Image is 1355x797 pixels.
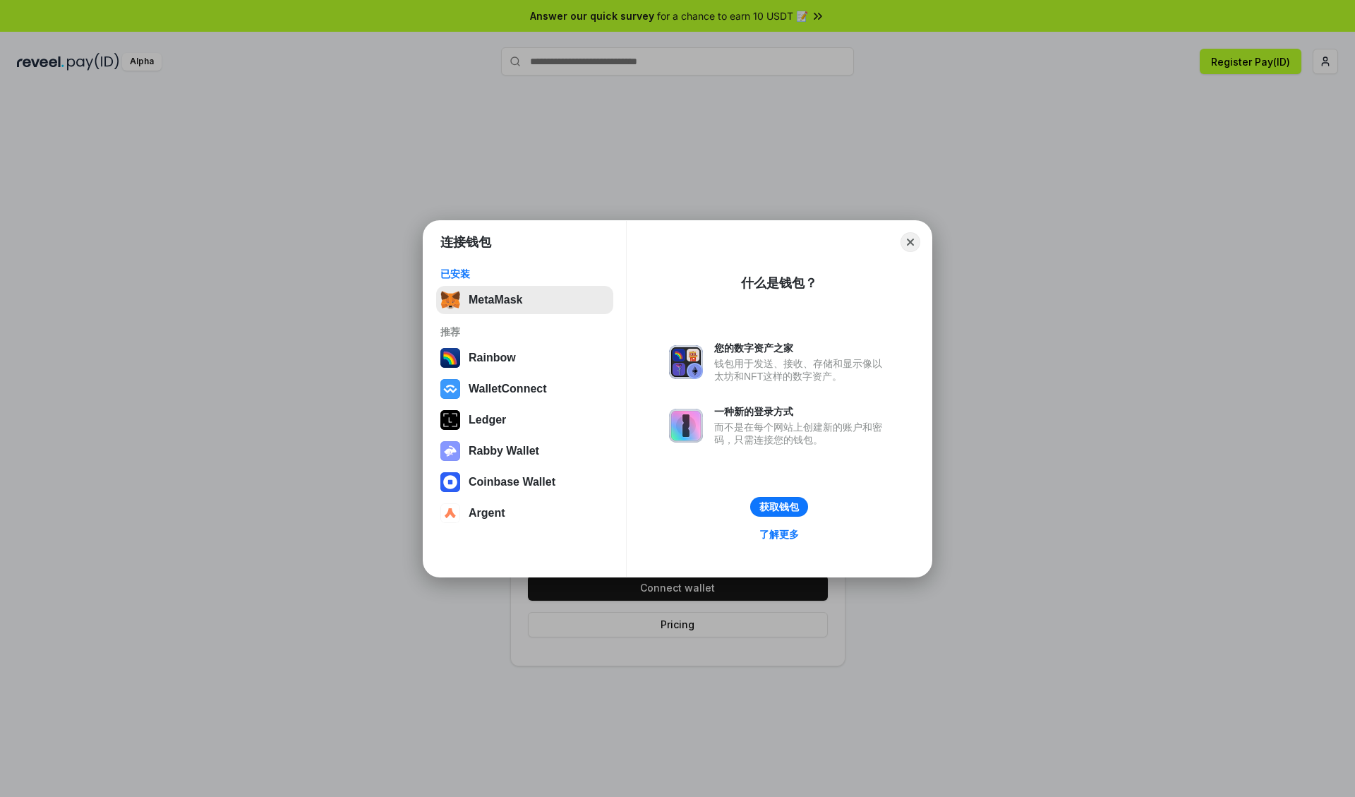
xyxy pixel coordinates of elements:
[469,352,516,364] div: Rainbow
[440,348,460,368] img: svg+xml,%3Csvg%20width%3D%22120%22%20height%3D%22120%22%20viewBox%3D%220%200%20120%20120%22%20fil...
[669,409,703,443] img: svg+xml,%3Csvg%20xmlns%3D%22http%3A%2F%2Fwww.w3.org%2F2000%2Fsvg%22%20fill%3D%22none%22%20viewBox...
[469,414,506,426] div: Ledger
[440,234,491,251] h1: 连接钱包
[714,342,889,354] div: 您的数字资产之家
[469,507,505,520] div: Argent
[436,344,613,372] button: Rainbow
[440,325,609,338] div: 推荐
[469,294,522,306] div: MetaMask
[714,421,889,446] div: 而不是在每个网站上创建新的账户和密码，只需连接您的钱包。
[440,441,460,461] img: svg+xml,%3Csvg%20xmlns%3D%22http%3A%2F%2Fwww.w3.org%2F2000%2Fsvg%22%20fill%3D%22none%22%20viewBox...
[436,499,613,527] button: Argent
[440,379,460,399] img: svg+xml,%3Csvg%20width%3D%2228%22%20height%3D%2228%22%20viewBox%3D%220%200%2028%2028%22%20fill%3D...
[469,383,547,395] div: WalletConnect
[440,290,460,310] img: svg+xml,%3Csvg%20fill%3D%22none%22%20height%3D%2233%22%20viewBox%3D%220%200%2035%2033%22%20width%...
[750,497,808,517] button: 获取钱包
[436,375,613,403] button: WalletConnect
[436,406,613,434] button: Ledger
[469,445,539,457] div: Rabby Wallet
[759,528,799,541] div: 了解更多
[741,275,817,292] div: 什么是钱包？
[759,501,799,513] div: 获取钱包
[440,268,609,280] div: 已安装
[436,437,613,465] button: Rabby Wallet
[751,525,807,544] a: 了解更多
[440,472,460,492] img: svg+xml,%3Csvg%20width%3D%2228%22%20height%3D%2228%22%20viewBox%3D%220%200%2028%2028%22%20fill%3D...
[901,232,920,252] button: Close
[669,345,703,379] img: svg+xml,%3Csvg%20xmlns%3D%22http%3A%2F%2Fwww.w3.org%2F2000%2Fsvg%22%20fill%3D%22none%22%20viewBox...
[714,357,889,383] div: 钱包用于发送、接收、存储和显示像以太坊和NFT这样的数字资产。
[714,405,889,418] div: 一种新的登录方式
[440,503,460,523] img: svg+xml,%3Csvg%20width%3D%2228%22%20height%3D%2228%22%20viewBox%3D%220%200%2028%2028%22%20fill%3D...
[469,476,555,489] div: Coinbase Wallet
[436,468,613,496] button: Coinbase Wallet
[436,286,613,314] button: MetaMask
[440,410,460,430] img: svg+xml,%3Csvg%20xmlns%3D%22http%3A%2F%2Fwww.w3.org%2F2000%2Fsvg%22%20width%3D%2228%22%20height%3...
